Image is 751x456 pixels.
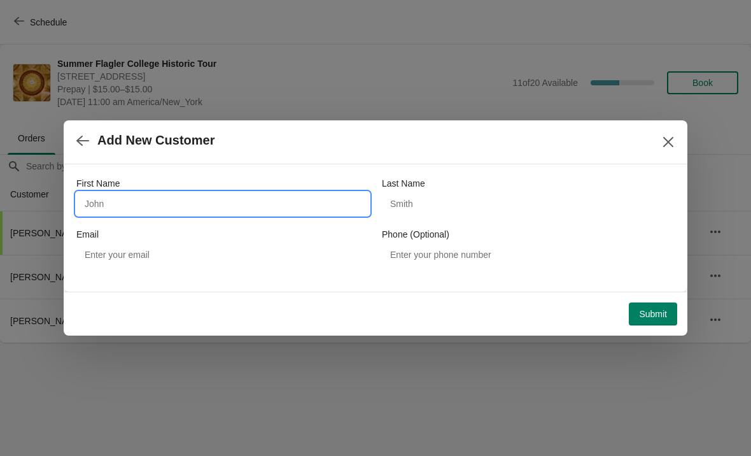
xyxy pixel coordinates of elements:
input: Enter your email [76,243,369,266]
label: Phone (Optional) [382,228,449,241]
button: Submit [629,303,677,325]
label: First Name [76,177,120,190]
label: Last Name [382,177,425,190]
input: John [76,192,369,215]
input: Smith [382,192,675,215]
span: Submit [639,309,667,319]
button: Close [657,131,680,153]
label: Email [76,228,99,241]
input: Enter your phone number [382,243,675,266]
h2: Add New Customer [97,133,214,148]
